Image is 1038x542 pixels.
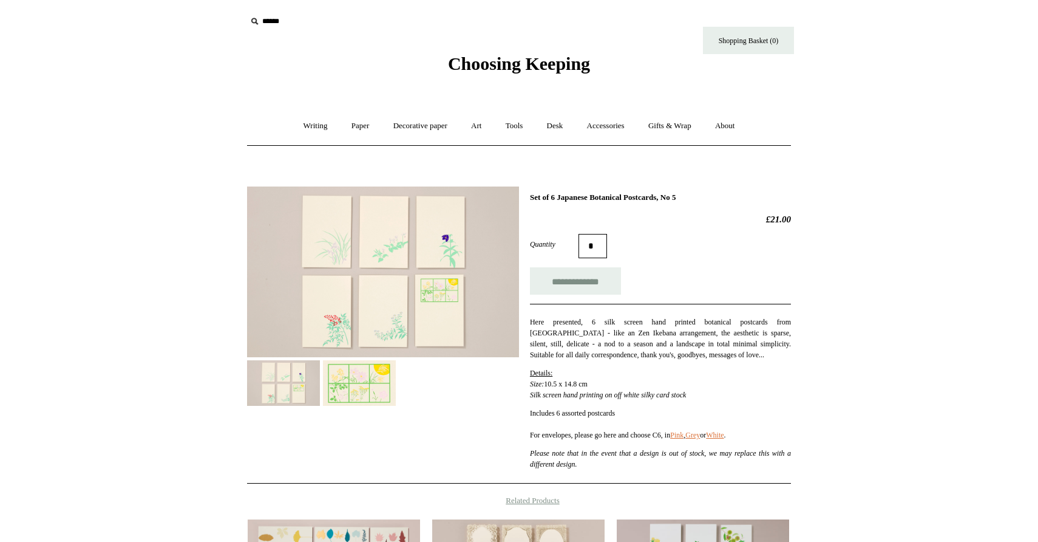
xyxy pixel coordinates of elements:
i: Silk screen hand printing on off white silky card stock [530,391,686,399]
img: Set of 6 Japanese Botanical Postcards, No 5 [323,360,396,406]
a: Tools [495,110,534,142]
p: Includes 6 assorted postcards For envelopes, please go here and choose C6, in , or . [530,408,791,441]
img: Set of 6 Japanese Botanical Postcards, No 5 [247,360,320,406]
a: Choosing Keeping [448,63,590,72]
a: Decorative paper [382,110,458,142]
p: Here presented, 6 silk screen hand printed botanical postcards from [GEOGRAPHIC_DATA] - like an Z... [530,317,791,360]
span: Choosing Keeping [448,53,590,74]
a: Writing [293,110,339,142]
a: Desk [536,110,574,142]
a: Shopping Basket (0) [703,27,794,54]
a: Pink [670,431,684,439]
label: Quantity [530,239,578,250]
h2: £21.00 [530,214,791,225]
a: Accessories [576,110,636,142]
h1: Set of 6 Japanese Botanical Postcards, No 5 [530,193,791,202]
a: Grey [685,431,700,439]
em: Please note that in the event that a design is out of stock, we may replace this with a different... [530,449,791,468]
em: Size: [530,380,544,388]
a: Art [460,110,492,142]
h4: Related Products [215,496,823,506]
a: Paper [341,110,381,142]
a: White [706,431,724,439]
span: Details: [530,369,552,377]
p: 10.5 x 14.8 cm [530,368,791,400]
a: Gifts & Wrap [637,110,702,142]
img: Set of 6 Japanese Botanical Postcards, No 5 [247,187,519,357]
a: About [704,110,746,142]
